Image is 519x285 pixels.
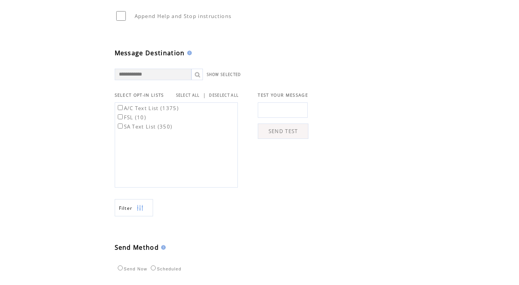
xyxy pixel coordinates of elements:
span: | [203,92,206,99]
span: Show filters [119,205,133,211]
a: SELECT ALL [176,93,200,98]
img: help.gif [185,51,192,55]
span: Append Help and Stop instructions [135,13,232,20]
label: SA Text List (350) [116,123,173,130]
input: A/C Text List (1375) [118,105,123,110]
a: Filter [115,199,153,216]
a: SHOW SELECTED [207,72,241,77]
label: A/C Text List (1375) [116,105,179,112]
a: SEND TEST [258,124,308,139]
input: Scheduled [151,265,156,270]
input: Send Now [118,265,123,270]
label: Send Now [116,267,147,271]
label: Scheduled [149,267,181,271]
span: SELECT OPT-IN LISTS [115,92,164,98]
input: SA Text List (350) [118,124,123,128]
img: help.gif [159,245,166,250]
span: TEST YOUR MESSAGE [258,92,308,98]
label: FSL (10) [116,114,147,121]
span: Send Method [115,243,159,252]
img: filters.png [137,199,143,217]
span: Message Destination [115,49,185,57]
input: FSL (10) [118,114,123,119]
a: DESELECT ALL [209,93,239,98]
